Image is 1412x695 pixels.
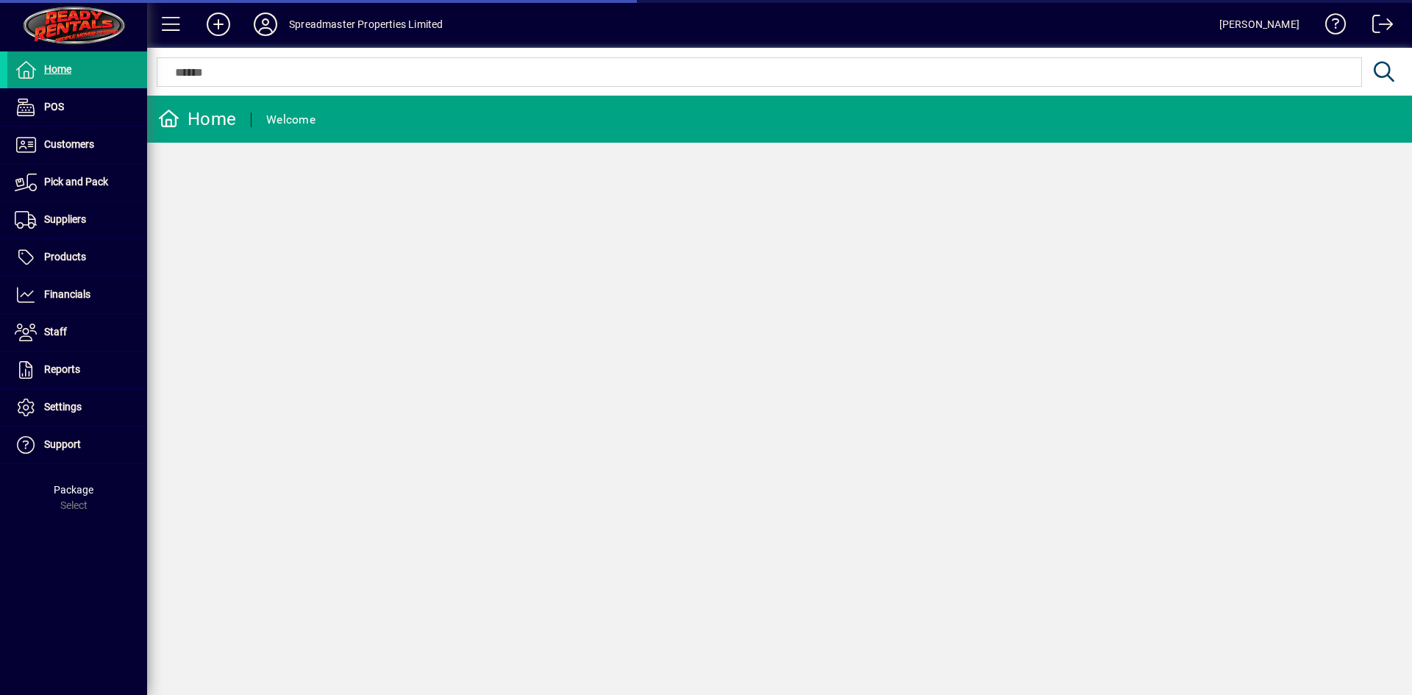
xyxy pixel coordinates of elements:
div: Spreadmaster Properties Limited [289,13,443,36]
a: Products [7,239,147,276]
a: Logout [1361,3,1394,51]
a: Pick and Pack [7,164,147,201]
span: Support [44,438,81,450]
a: Customers [7,126,147,163]
span: Staff [44,326,67,338]
a: Suppliers [7,202,147,238]
a: Support [7,427,147,463]
span: Customers [44,138,94,150]
a: Knowledge Base [1314,3,1347,51]
span: Package [54,484,93,496]
div: [PERSON_NAME] [1219,13,1299,36]
a: POS [7,89,147,126]
a: Reports [7,352,147,388]
button: Profile [242,11,289,38]
div: Welcome [266,108,315,132]
a: Financials [7,277,147,313]
span: Reports [44,363,80,375]
a: Staff [7,314,147,351]
span: Pick and Pack [44,176,108,188]
button: Add [195,11,242,38]
span: Home [44,63,71,75]
span: Settings [44,401,82,413]
span: Products [44,251,86,263]
div: Home [158,107,236,131]
span: Financials [44,288,90,300]
a: Settings [7,389,147,426]
span: Suppliers [44,213,86,225]
span: POS [44,101,64,113]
